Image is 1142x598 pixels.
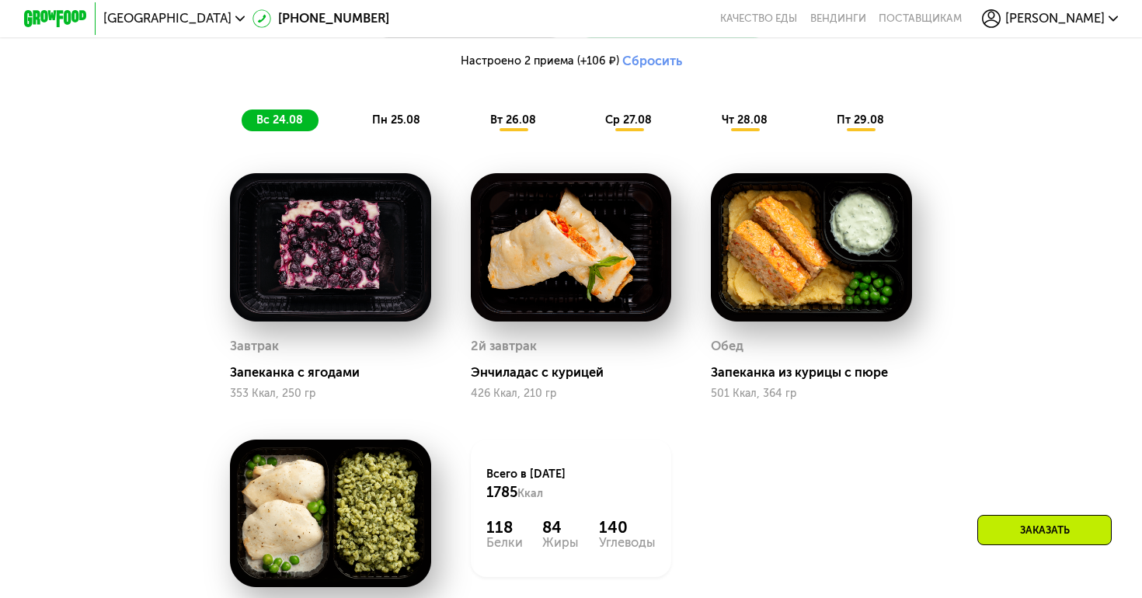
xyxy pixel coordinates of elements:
button: Сбросить [622,54,682,69]
div: 501 Ккал, 364 гр [711,388,912,400]
div: Завтрак [230,335,279,359]
span: вт 26.08 [490,113,536,127]
div: Обед [711,335,743,359]
div: 140 [599,518,656,537]
a: [PHONE_NUMBER] [252,9,389,29]
a: Качество еды [720,12,797,25]
span: [PERSON_NAME] [1005,12,1105,25]
div: Жиры [542,537,579,549]
div: поставщикам [879,12,962,25]
span: 1785 [486,484,517,501]
div: Заказать [977,515,1112,545]
div: Белки [486,537,523,549]
a: Вендинги [810,12,866,25]
span: [GEOGRAPHIC_DATA] [103,12,232,25]
span: ср 27.08 [605,113,652,127]
span: Ккал [517,487,543,500]
div: 426 Ккал, 210 гр [471,388,672,400]
div: Энчиладас с курицей [471,365,684,381]
div: Углеводы [599,537,656,549]
div: Всего в [DATE] [486,467,656,502]
span: чт 28.08 [722,113,768,127]
div: 118 [486,518,523,537]
div: 84 [542,518,579,537]
span: пт 29.08 [837,113,884,127]
div: Запеканка с ягодами [230,365,444,381]
div: Запеканка из курицы с пюре [711,365,924,381]
div: 353 Ккал, 250 гр [230,388,431,400]
span: Настроено 2 приема (+106 ₽) [461,56,619,67]
div: 2й завтрак [471,335,537,359]
span: вс 24.08 [256,113,303,127]
span: пн 25.08 [372,113,420,127]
